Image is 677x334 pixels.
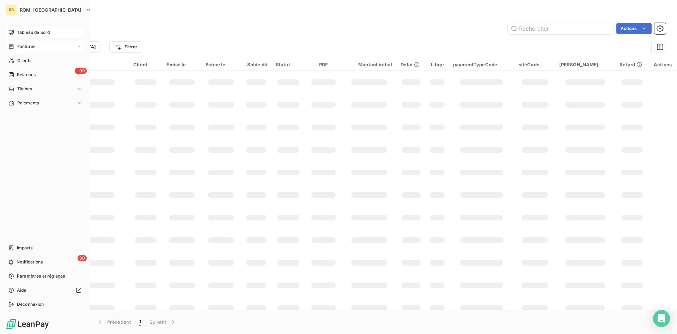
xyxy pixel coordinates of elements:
div: Émise le [166,62,197,67]
span: Clients [17,57,31,64]
div: Actions [653,62,673,67]
button: Suivant [145,315,181,329]
span: +99 [75,68,87,74]
span: ROMI [GEOGRAPHIC_DATA] [20,7,81,13]
div: Open Intercom Messenger [653,310,670,327]
span: Paiements [17,100,39,106]
span: Notifications [17,259,43,265]
div: Statut [276,62,301,67]
span: 1 [139,318,141,326]
div: [PERSON_NAME] [559,62,611,67]
span: Paramètres et réglages [17,273,65,279]
span: Factures [17,43,35,50]
div: Échue le [206,62,237,67]
button: Précédent [92,315,135,329]
div: Client [133,62,158,67]
input: Rechercher [508,23,614,34]
div: Délai [401,62,421,67]
a: Aide [6,285,84,296]
button: 1 [135,315,145,329]
div: paymentTypeCode [453,62,510,67]
span: Relances [17,72,36,78]
div: Retard [620,62,644,67]
span: Imports [17,245,32,251]
div: Montant initial [346,62,392,67]
button: Actions [616,23,652,34]
span: 80 [78,255,87,261]
div: Solde dû [245,62,267,67]
div: PDF [309,62,337,67]
div: siteCode [519,62,551,67]
img: Logo LeanPay [6,318,49,330]
span: Aide [17,287,26,293]
span: Déconnexion [17,301,44,308]
div: Litige [430,62,445,67]
button: Filtrer [109,41,142,53]
span: Tâches [17,86,32,92]
div: RB [6,4,17,16]
span: Tableau de bord [17,29,50,36]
